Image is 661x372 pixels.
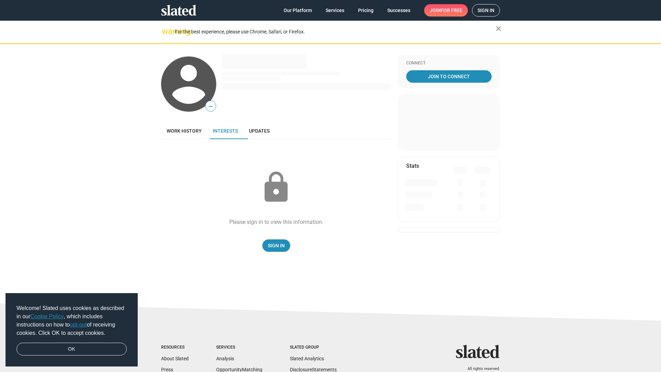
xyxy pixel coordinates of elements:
span: Join To Connect [408,70,490,83]
div: Resources [161,345,189,350]
span: Interests [213,128,238,134]
mat-card-title: Stats [406,162,419,169]
span: for free [441,4,462,17]
div: Slated Group [290,345,337,350]
span: Work history [167,128,202,134]
a: About Slated [161,356,189,361]
span: Join [430,4,462,17]
span: Sign in [478,4,494,16]
span: Our Platform [284,4,312,17]
span: Services [326,4,344,17]
a: opt-out [70,322,87,328]
span: — [206,102,216,111]
span: Successes [387,4,410,17]
span: Pricing [358,4,374,17]
span: Updates [249,128,270,134]
a: Join To Connect [406,70,492,83]
mat-icon: lock [259,170,293,205]
a: Joinfor free [424,4,468,17]
a: Services [320,4,350,17]
span: Sign In [268,239,285,252]
span: Welcome! Slated uses cookies as described in our , which includes instructions on how to of recei... [17,304,127,337]
a: Sign In [262,239,290,252]
a: Pricing [353,4,379,17]
a: Analysis [216,356,234,361]
a: Slated Analytics [290,356,324,361]
div: Services [216,345,262,350]
a: Our Platform [278,4,317,17]
div: Please sign in to view this information. [229,218,323,226]
a: Interests [207,123,243,139]
div: cookieconsent [6,293,138,367]
mat-icon: close [494,24,503,33]
a: Updates [243,123,275,139]
a: dismiss cookie message [17,343,127,356]
div: Connect [406,61,492,66]
a: Work history [161,123,207,139]
a: Sign in [472,4,500,17]
a: Cookie Policy [30,313,64,319]
div: For the best experience, please use Chrome, Safari, or Firefox. [175,27,496,37]
mat-icon: warning [162,27,170,35]
a: Successes [382,4,416,17]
